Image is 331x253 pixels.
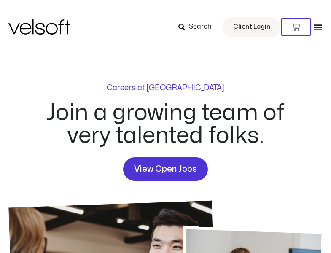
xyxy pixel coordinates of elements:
[233,22,270,32] span: Client Login
[107,84,224,92] p: Careers at [GEOGRAPHIC_DATA]
[8,19,70,35] img: Velsoft Training Materials
[123,157,208,181] a: View Open Jobs
[223,17,281,37] a: Client Login
[37,102,295,147] h2: Join a growing team of very talented folks.
[313,22,323,32] div: Menu Toggle
[178,20,218,34] a: Search
[189,22,212,32] span: Search
[134,162,197,176] span: View Open Jobs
